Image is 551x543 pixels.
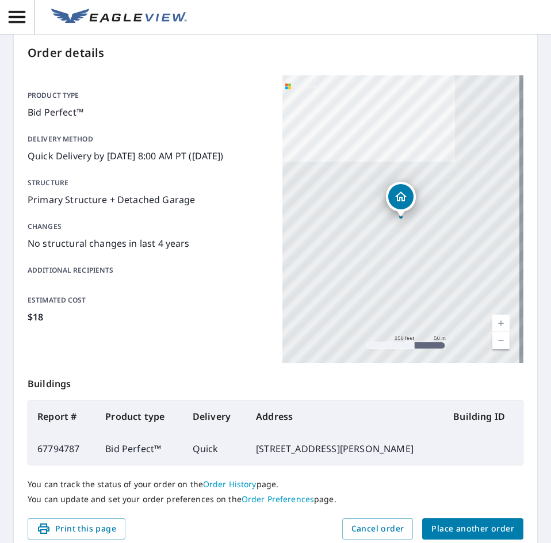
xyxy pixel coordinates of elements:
span: Place another order [431,522,514,536]
th: Address [247,400,444,433]
td: Bid Perfect™ [96,433,183,465]
p: You can update and set your order preferences on the page. [28,494,523,504]
th: Delivery [183,400,247,433]
button: Print this page [28,518,125,540]
th: Building ID [444,400,523,433]
td: [STREET_ADDRESS][PERSON_NAME] [247,433,444,465]
a: Current Level 17, Zoom Out [492,332,510,349]
a: Order History [203,479,257,490]
td: 67794787 [28,433,96,465]
p: Product type [28,90,269,101]
p: Structure [28,178,269,188]
span: Print this page [37,522,116,536]
td: Quick [183,433,247,465]
p: Delivery method [28,134,269,144]
img: EV Logo [51,9,187,26]
div: Dropped pin, building 1, Residential property, 4418 Venable Ave Charleston, WV 25304 [386,182,416,217]
a: Current Level 17, Zoom In [492,315,510,332]
p: Changes [28,221,269,232]
p: Buildings [28,363,523,400]
span: Cancel order [351,522,404,536]
p: No structural changes in last 4 years [28,236,269,250]
p: Primary Structure + Detached Garage [28,193,269,207]
p: $18 [28,310,269,324]
p: Estimated cost [28,295,269,305]
p: Order details [28,44,523,62]
p: Quick Delivery by [DATE] 8:00 AM PT ([DATE]) [28,149,269,163]
button: Place another order [422,518,523,540]
p: Additional recipients [28,265,269,276]
th: Report # [28,400,96,433]
a: EV Logo [44,2,194,33]
button: Cancel order [342,518,414,540]
a: Order Preferences [242,494,314,504]
p: Bid Perfect™ [28,105,269,119]
th: Product type [96,400,183,433]
p: You can track the status of your order on the page. [28,479,523,490]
